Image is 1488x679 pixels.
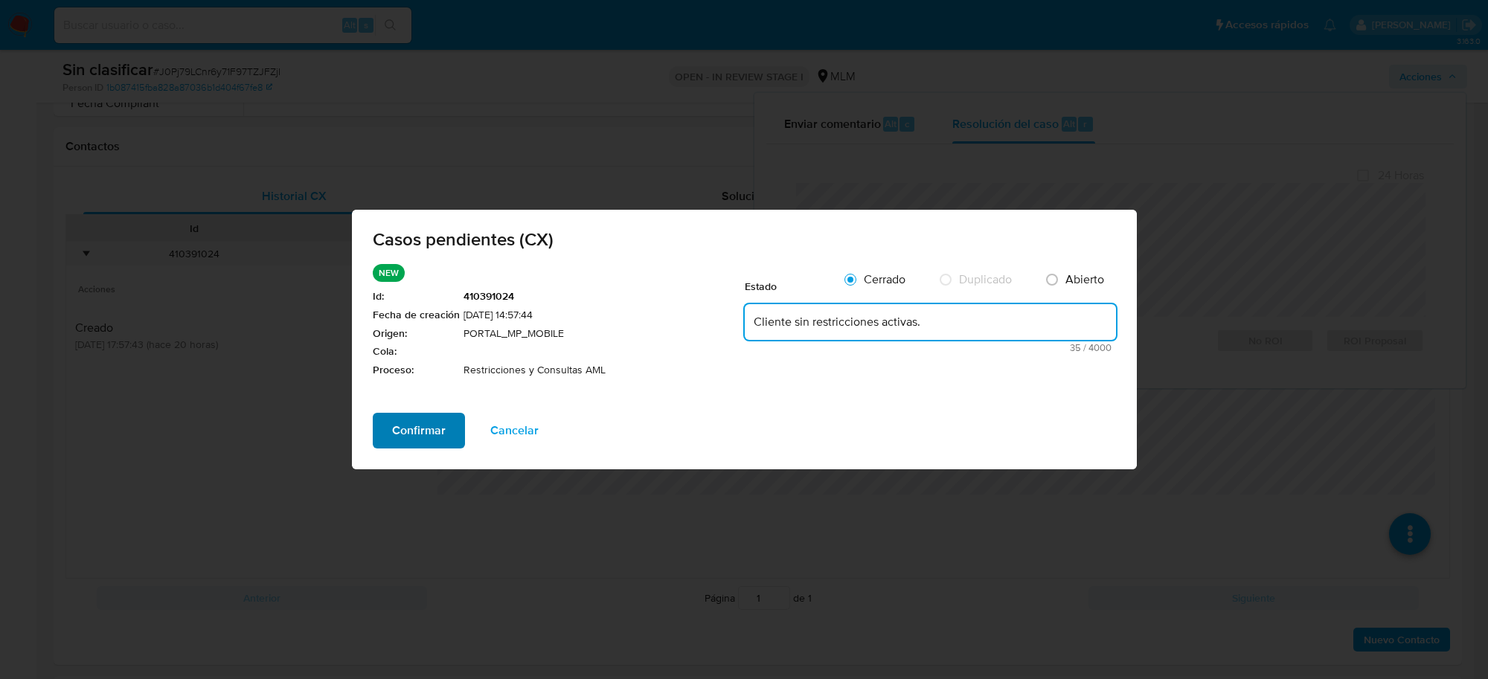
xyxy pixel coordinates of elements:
span: Confirmar [392,414,446,447]
span: [DATE] 14:57:44 [464,308,745,323]
button: Cancelar [471,413,558,448]
span: Proceso : [373,363,460,378]
textarea: Cliente sin restricciones activas. [745,304,1116,340]
span: Cancelar [490,414,539,447]
button: Confirmar [373,413,465,448]
span: Casos pendientes (CX) [373,231,1116,248]
span: Abierto [1065,271,1104,288]
span: Cerrado [864,271,905,288]
span: Máximo 4000 caracteres [749,343,1112,353]
span: Id : [373,289,460,304]
span: Origen : [373,326,460,341]
p: NEW [373,264,405,282]
span: Cola : [373,344,460,359]
span: Restricciones y Consultas AML [464,363,745,378]
span: PORTAL_MP_MOBILE [464,326,745,341]
span: 410391024 [464,289,745,304]
div: Estado [745,264,834,301]
span: Fecha de creación [373,308,460,323]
